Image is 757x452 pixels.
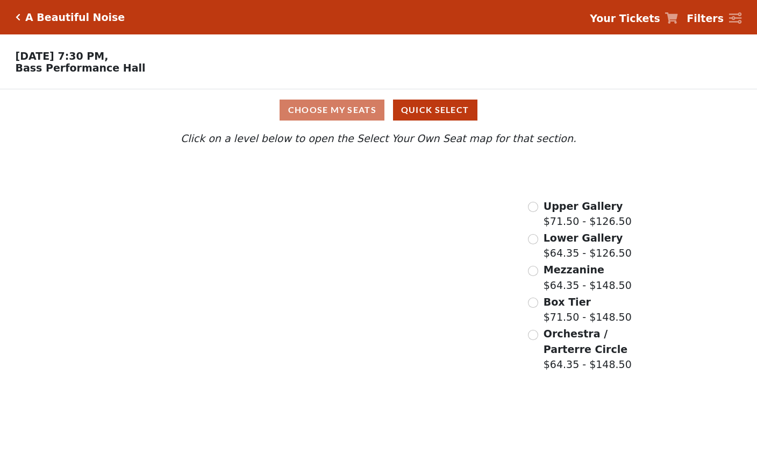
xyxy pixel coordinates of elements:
[393,100,477,121] button: Quick Select
[25,11,125,24] h5: A Beautiful Noise
[590,11,678,26] a: Your Tickets
[544,262,632,293] label: $64.35 - $148.50
[102,131,655,146] p: Click on a level below to open the Select Your Own Seat map for that section.
[544,199,632,229] label: $71.50 - $126.50
[16,13,20,21] a: Click here to go back to filters
[544,294,632,325] label: $71.50 - $148.50
[544,200,623,212] span: Upper Gallery
[188,197,367,254] path: Lower Gallery - Seats Available: 78
[687,11,741,26] a: Filters
[544,264,604,276] span: Mezzanine
[544,230,632,261] label: $64.35 - $126.50
[268,305,440,408] path: Orchestra / Parterre Circle - Seats Available: 22
[590,12,660,24] strong: Your Tickets
[175,164,345,204] path: Upper Gallery - Seats Available: 295
[544,328,627,355] span: Orchestra / Parterre Circle
[544,326,655,372] label: $64.35 - $148.50
[687,12,724,24] strong: Filters
[544,296,591,308] span: Box Tier
[544,232,623,244] span: Lower Gallery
